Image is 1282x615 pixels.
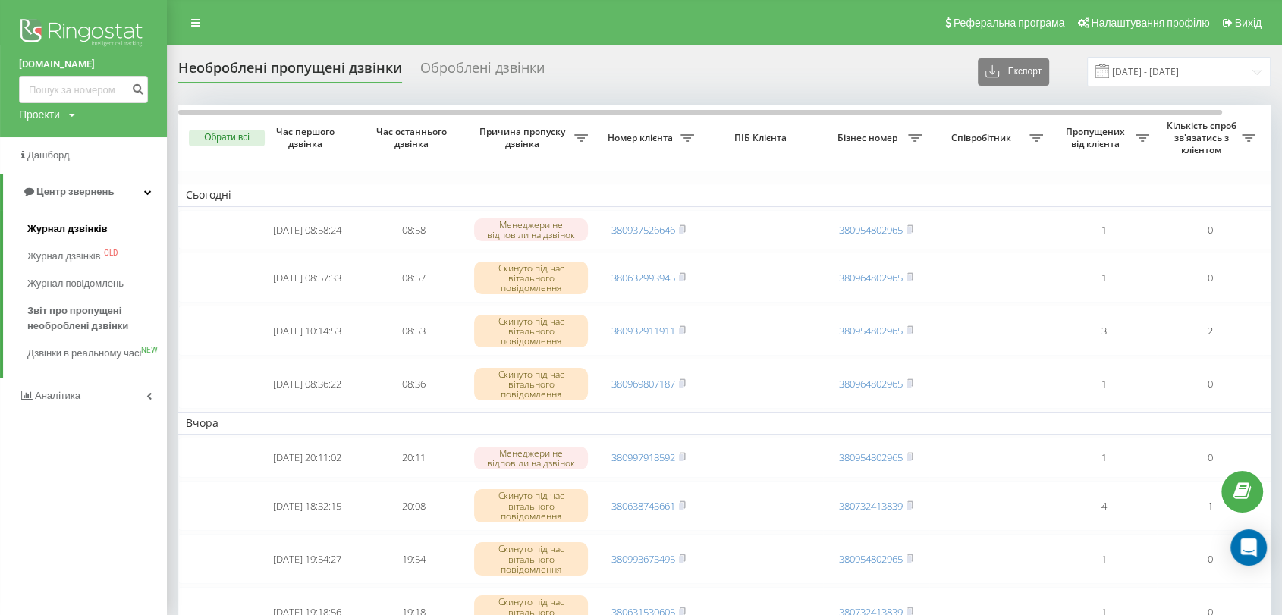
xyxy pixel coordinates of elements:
[27,303,159,334] span: Звіт про пропущені необроблені дзвінки
[603,132,680,144] span: Номер клієнта
[1157,481,1263,531] td: 1
[474,368,588,401] div: Скинуто під час вітального повідомлення
[474,126,574,149] span: Причина пропуску дзвінка
[474,262,588,295] div: Скинуто під час вітального повідомлення
[27,340,167,367] a: Дзвінки в реальному часіNEW
[254,306,360,356] td: [DATE] 10:14:53
[839,271,903,284] a: 380964802965
[715,132,810,144] span: ПІБ Клієнта
[27,215,167,243] a: Журнал дзвінків
[474,542,588,576] div: Скинуто під час вітального повідомлення
[360,306,467,356] td: 08:53
[1051,359,1157,409] td: 1
[1051,481,1157,531] td: 4
[360,481,467,531] td: 20:08
[27,243,167,270] a: Журнал дзвінківOLD
[611,499,675,513] a: 380638743661
[611,450,675,464] a: 380997918592
[27,221,108,237] span: Журнал дзвінків
[1230,529,1267,566] div: Open Intercom Messenger
[19,107,60,122] div: Проекти
[839,552,903,566] a: 380954802965
[839,499,903,513] a: 380732413839
[19,15,148,53] img: Ringostat logo
[27,249,100,264] span: Журнал дзвінків
[189,130,265,146] button: Обрати всі
[474,447,588,469] div: Менеджери не відповіли на дзвінок
[1051,210,1157,250] td: 1
[839,324,903,337] a: 380954802965
[1051,306,1157,356] td: 3
[254,438,360,478] td: [DATE] 20:11:02
[937,132,1029,144] span: Співробітник
[1164,120,1242,155] span: Кількість спроб зв'язатись з клієнтом
[35,390,80,401] span: Аналiтика
[360,438,467,478] td: 20:11
[254,210,360,250] td: [DATE] 08:58:24
[611,271,675,284] a: 380632993945
[178,60,402,83] div: Необроблені пропущені дзвінки
[27,297,167,340] a: Звіт про пропущені необроблені дзвінки
[831,132,908,144] span: Бізнес номер
[19,57,148,72] a: [DOMAIN_NAME]
[420,60,545,83] div: Оброблені дзвінки
[254,481,360,531] td: [DATE] 18:32:15
[27,149,70,161] span: Дашборд
[1157,210,1263,250] td: 0
[360,210,467,250] td: 08:58
[611,324,675,337] a: 380932911911
[954,17,1065,29] span: Реферальна програма
[254,359,360,409] td: [DATE] 08:36:22
[19,76,148,103] input: Пошук за номером
[1058,126,1136,149] span: Пропущених від клієнта
[27,276,124,291] span: Журнал повідомлень
[1157,253,1263,303] td: 0
[839,450,903,464] a: 380954802965
[1091,17,1209,29] span: Налаштування профілю
[254,253,360,303] td: [DATE] 08:57:33
[27,270,167,297] a: Журнал повідомлень
[360,359,467,409] td: 08:36
[1051,438,1157,478] td: 1
[372,126,454,149] span: Час останнього дзвінка
[360,534,467,584] td: 19:54
[1157,359,1263,409] td: 0
[1051,534,1157,584] td: 1
[474,489,588,522] div: Скинуто під час вітального повідомлення
[978,58,1049,86] button: Експорт
[1051,253,1157,303] td: 1
[611,552,675,566] a: 380993673495
[254,534,360,584] td: [DATE] 19:54:27
[3,174,167,210] a: Центр звернень
[611,223,675,237] a: 380937526646
[266,126,348,149] span: Час першого дзвінка
[839,377,903,391] a: 380964802965
[839,223,903,237] a: 380954802965
[1235,17,1262,29] span: Вихід
[360,253,467,303] td: 08:57
[1157,534,1263,584] td: 0
[36,186,114,197] span: Центр звернень
[474,315,588,348] div: Скинуто під час вітального повідомлення
[1157,438,1263,478] td: 0
[27,346,141,361] span: Дзвінки в реальному часі
[1157,306,1263,356] td: 2
[474,218,588,241] div: Менеджери не відповіли на дзвінок
[611,377,675,391] a: 380969807187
